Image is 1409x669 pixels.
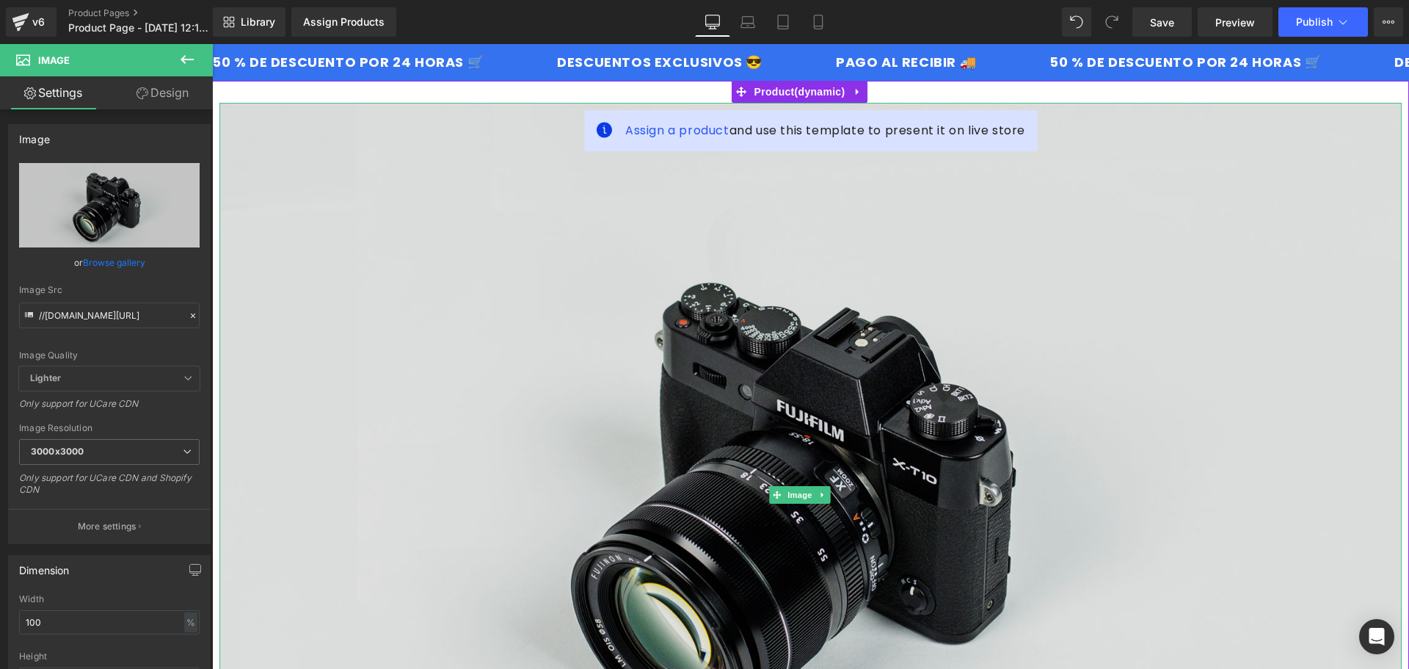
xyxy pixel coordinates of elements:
[1097,7,1126,37] button: Redo
[1019,12,1225,25] p: DESCUENTOS EXCLUSIVOS 😎
[19,398,200,419] div: Only support for UCare CDN
[30,372,61,383] b: Lighter
[1198,7,1273,37] a: Preview
[413,78,813,95] span: and use this template to present it on live store
[1215,15,1255,30] span: Preview
[765,7,801,37] a: Tablet
[801,7,836,37] a: Mobile
[602,442,618,460] a: Expand / Collapse
[1278,7,1368,37] button: Publish
[730,7,765,37] a: Laptop
[674,12,946,25] p: 50 % DE DESCUENTO POR 24 HORAS 🛒
[68,22,209,34] span: Product Page - [DATE] 12:13:18
[461,12,601,25] p: PAGO AL RECIBIR 🚚
[31,446,84,457] b: 3000x3000
[241,15,275,29] span: Library
[19,303,200,328] input: Link
[29,12,48,32] div: v6
[19,556,70,576] div: Dimension
[213,7,285,37] a: New Library
[303,16,385,28] div: Assign Products
[19,651,200,662] div: Height
[19,285,200,295] div: Image Src
[78,520,136,533] p: More settings
[19,610,200,634] input: auto
[1150,15,1174,30] span: Save
[19,594,200,604] div: Width
[19,472,200,505] div: Only support for UCare CDN and Shopify CDN
[83,250,145,275] a: Browse gallery
[6,7,57,37] a: v6
[9,509,210,543] button: More settings
[19,125,50,145] div: Image
[109,76,216,109] a: Design
[1062,7,1091,37] button: Undo
[182,12,387,25] p: DESCUENTOS EXCLUSIVOS 😎
[19,350,200,361] div: Image Quality
[413,78,517,95] span: Assign a product
[19,423,200,433] div: Image Resolution
[184,612,197,632] div: %
[38,54,70,66] span: Image
[1359,619,1394,654] div: Open Intercom Messenger
[1296,16,1333,28] span: Publish
[695,7,730,37] a: Desktop
[1374,7,1403,37] button: More
[68,7,237,19] a: Product Pages
[19,255,200,270] div: or
[636,37,655,59] a: Expand / Collapse
[572,442,603,460] span: Image
[539,37,637,59] span: Product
